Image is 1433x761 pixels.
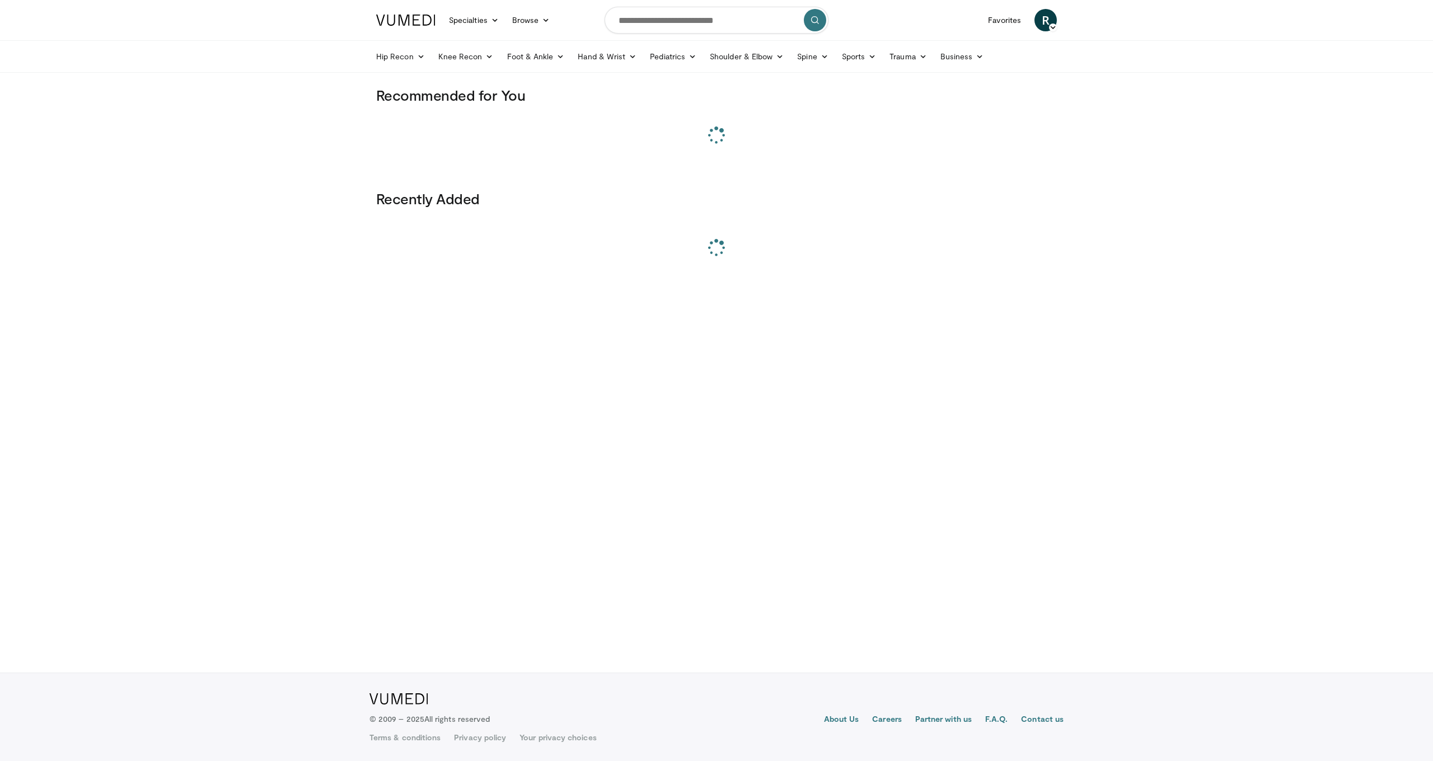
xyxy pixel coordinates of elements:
[519,732,596,743] a: Your privacy choices
[432,45,500,68] a: Knee Recon
[790,45,835,68] a: Spine
[985,713,1008,727] a: F.A.Q.
[934,45,991,68] a: Business
[454,732,506,743] a: Privacy policy
[505,9,557,31] a: Browse
[369,732,441,743] a: Terms & conditions
[883,45,934,68] a: Trauma
[442,9,505,31] a: Specialties
[424,714,490,724] span: All rights reserved
[376,15,435,26] img: VuMedi Logo
[605,7,828,34] input: Search topics, interventions
[369,45,432,68] a: Hip Recon
[824,713,859,727] a: About Us
[369,693,428,704] img: VuMedi Logo
[703,45,790,68] a: Shoulder & Elbow
[500,45,572,68] a: Foot & Ankle
[571,45,643,68] a: Hand & Wrist
[1021,713,1064,727] a: Contact us
[915,713,972,727] a: Partner with us
[872,713,902,727] a: Careers
[369,713,490,725] p: © 2009 – 2025
[643,45,703,68] a: Pediatrics
[376,190,1057,208] h3: Recently Added
[981,9,1028,31] a: Favorites
[835,45,883,68] a: Sports
[376,86,1057,104] h3: Recommended for You
[1034,9,1057,31] a: R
